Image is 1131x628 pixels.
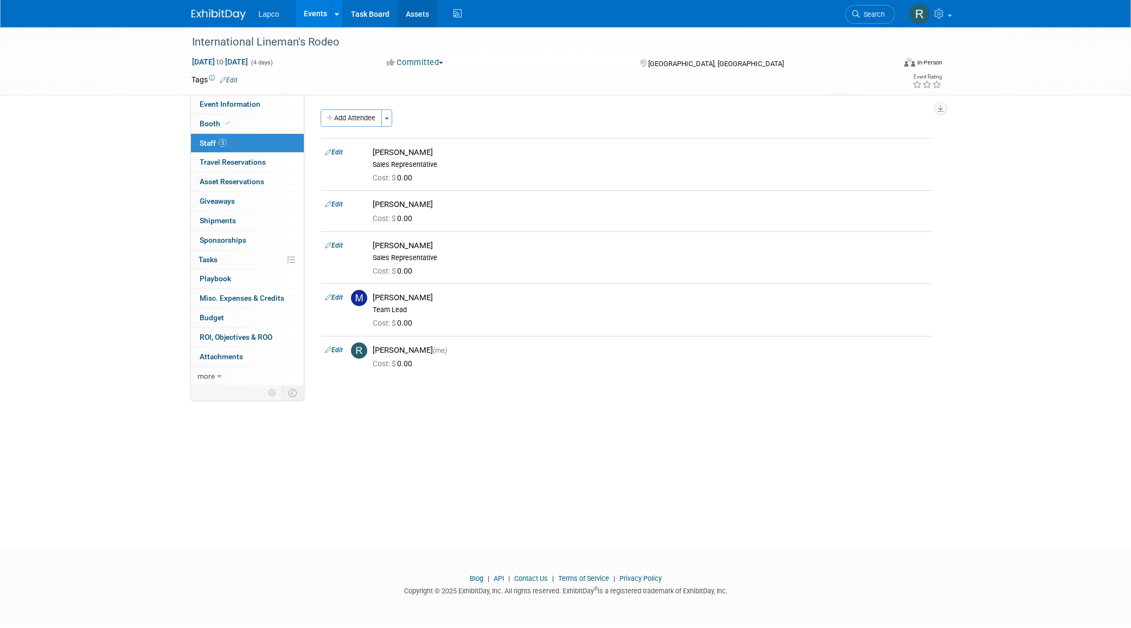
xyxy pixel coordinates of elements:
span: Giveaways [200,197,235,205]
span: Sponsorships [200,236,246,244]
a: Budget [191,308,304,327]
a: Edit [325,148,343,156]
div: [PERSON_NAME] [373,147,928,158]
a: Privacy Policy [619,574,662,582]
td: Tags [191,74,238,85]
span: Misc. Expenses & Credits [200,294,284,302]
a: Staff5 [191,134,304,153]
span: 0.00 [373,359,417,368]
span: | [485,574,492,582]
span: Booth [200,119,233,128]
a: ROI, Objectives & ROO [191,328,304,347]
div: Event Format [831,56,943,73]
div: Sales Representative [373,254,928,262]
td: Toggle Event Tabs [282,386,304,400]
span: Cost: $ [373,319,397,327]
span: to [215,57,225,66]
img: M.jpg [351,290,367,306]
a: Terms of Service [558,574,609,582]
a: Sponsorships [191,231,304,250]
td: Personalize Event Tab Strip [263,386,282,400]
span: Tasks [199,255,218,264]
span: Staff [200,139,227,147]
span: 0.00 [373,173,417,182]
a: Attachments [191,347,304,366]
div: International Lineman's Rodeo [188,33,879,52]
img: ExhibitDay [191,9,246,20]
a: Contact Us [514,574,548,582]
button: Committed [383,57,448,68]
span: | [549,574,557,582]
span: (4 days) [250,59,273,66]
span: ROI, Objectives & ROO [200,333,272,341]
a: Misc. Expenses & Credits [191,289,304,308]
span: Lapco [259,10,279,18]
span: | [611,574,618,582]
span: Cost: $ [373,359,397,368]
div: [PERSON_NAME] [373,199,928,210]
span: Attachments [200,352,243,361]
img: Format-Inperson.png [904,58,915,67]
sup: ® [594,586,598,592]
button: Add Attendee [321,109,382,127]
span: Playbook [200,274,231,283]
span: Cost: $ [373,214,397,223]
span: Cost: $ [373,267,397,275]
span: Budget [200,313,224,322]
a: Travel Reservations [191,153,304,172]
div: [PERSON_NAME] [373,241,928,251]
span: | [506,574,513,582]
a: Booth [191,114,304,133]
span: Shipments [200,216,236,225]
a: Tasks [191,250,304,269]
img: R.jpg [351,342,367,359]
span: [GEOGRAPHIC_DATA], [GEOGRAPHIC_DATA] [648,60,784,68]
i: Booth reservation complete [225,120,231,126]
a: Edit [325,346,343,354]
div: Event Rating [912,74,942,80]
a: Edit [325,200,343,208]
span: [DATE] [DATE] [191,57,248,67]
a: Edit [220,76,238,84]
span: 5 [219,139,227,147]
span: 0.00 [373,267,417,275]
div: [PERSON_NAME] [373,345,928,355]
a: Giveaways [191,192,304,211]
img: Ronnie Howard [909,4,930,24]
span: more [197,372,215,380]
a: Edit [325,242,343,249]
span: Asset Reservations [200,177,264,186]
a: API [494,574,504,582]
div: Sales Representative [373,160,928,169]
a: more [191,367,304,386]
span: Cost: $ [373,173,397,182]
div: In-Person [917,59,942,67]
span: 0.00 [373,319,417,327]
a: Search [845,5,895,24]
a: Edit [325,294,343,301]
span: (me) [433,346,447,354]
span: Event Information [200,100,260,108]
a: Event Information [191,95,304,114]
a: Asset Reservations [191,172,304,191]
a: Playbook [191,269,304,288]
div: Team Lead [373,306,928,314]
a: Blog [470,574,483,582]
span: Search [860,10,885,18]
a: Shipments [191,211,304,230]
span: 0.00 [373,214,417,223]
span: Travel Reservations [200,158,266,166]
div: [PERSON_NAME] [373,293,928,303]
